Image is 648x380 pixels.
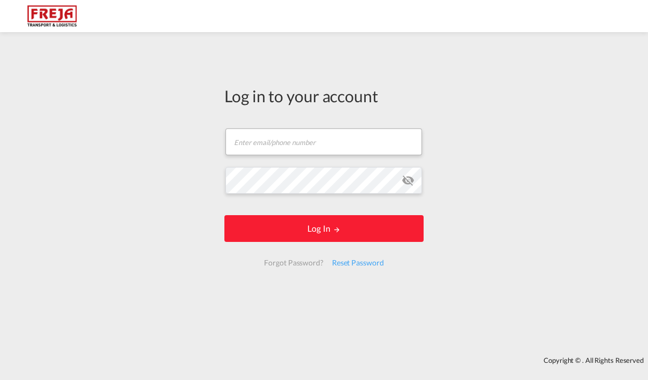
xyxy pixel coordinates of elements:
md-icon: icon-eye-off [402,174,415,187]
div: Reset Password [328,253,388,272]
div: Forgot Password? [260,253,327,272]
img: 586607c025bf11f083711d99603023e7.png [16,4,88,28]
div: Log in to your account [224,85,424,107]
button: LOGIN [224,215,424,242]
input: Enter email/phone number [225,128,422,155]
